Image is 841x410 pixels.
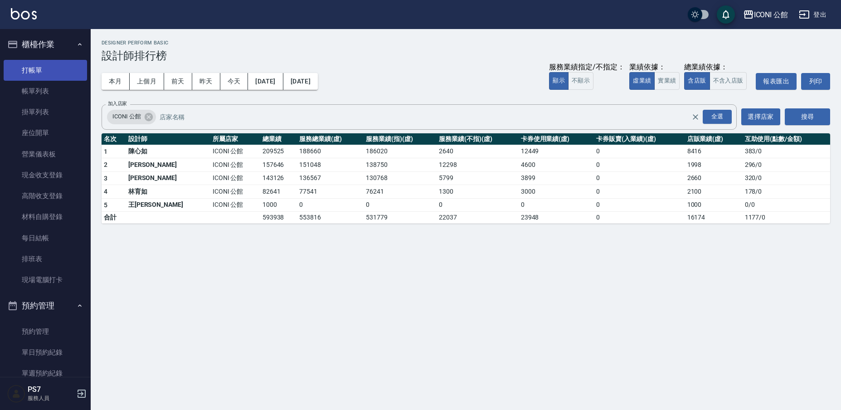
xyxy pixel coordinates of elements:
[629,72,655,90] button: 虛業績
[210,145,260,158] td: ICONI 公館
[685,171,743,185] td: 2660
[260,171,297,185] td: 143126
[4,122,87,143] a: 座位開單
[4,228,87,249] a: 每日結帳
[28,385,74,394] h5: PS7
[210,133,260,145] th: 所屬店家
[689,111,702,123] button: Clear
[297,212,364,224] td: 553816
[4,249,87,269] a: 排班表
[364,133,437,145] th: 服務業績(指)(虛)
[126,185,210,199] td: 林育如
[4,321,87,342] a: 預約管理
[297,185,364,199] td: 77541
[4,81,87,102] a: 帳單列表
[754,9,788,20] div: ICONI 公館
[104,161,107,168] span: 2
[297,171,364,185] td: 136567
[364,158,437,172] td: 138750
[210,198,260,212] td: ICONI 公館
[594,171,685,185] td: 0
[594,212,685,224] td: 0
[594,198,685,212] td: 0
[126,145,210,158] td: 陳心如
[519,145,594,158] td: 12449
[102,40,830,46] h2: Designer Perform Basic
[437,185,519,199] td: 1300
[260,133,297,145] th: 總業績
[519,185,594,199] td: 3000
[437,158,519,172] td: 12298
[102,133,126,145] th: 名次
[7,385,25,403] img: Person
[104,148,107,155] span: 1
[710,72,747,90] button: 不含入店販
[4,60,87,81] a: 打帳單
[108,100,127,107] label: 加入店家
[703,110,732,124] div: 全選
[4,363,87,384] a: 單週預約紀錄
[684,63,751,72] div: 總業績依據：
[4,33,87,56] button: 櫃檯作業
[104,175,107,182] span: 3
[126,198,210,212] td: 王[PERSON_NAME]
[126,133,210,145] th: 設計師
[684,72,710,90] button: 含店販
[4,342,87,363] a: 單日預約紀錄
[437,171,519,185] td: 5799
[519,133,594,145] th: 卡券使用業績(虛)
[756,73,797,90] button: 報表匯出
[192,73,220,90] button: 昨天
[297,133,364,145] th: 服務總業績(虛)
[437,212,519,224] td: 22037
[102,212,126,224] td: 合計
[685,212,743,224] td: 16174
[519,158,594,172] td: 4600
[11,8,37,20] img: Logo
[437,198,519,212] td: 0
[4,102,87,122] a: 掛單列表
[248,73,283,90] button: [DATE]
[549,63,625,72] div: 服務業績指定/不指定：
[260,158,297,172] td: 157646
[4,144,87,165] a: 營業儀表板
[594,145,685,158] td: 0
[629,63,680,72] div: 業績依據：
[654,72,680,90] button: 實業績
[107,112,146,121] span: ICONI 公館
[364,185,437,199] td: 76241
[741,108,780,125] button: 選擇店家
[130,73,164,90] button: 上個月
[260,198,297,212] td: 1000
[220,73,248,90] button: 今天
[743,133,830,145] th: 互助使用(點數/金額)
[260,145,297,158] td: 209525
[801,73,830,90] button: 列印
[743,171,830,185] td: 320 / 0
[701,108,734,126] button: Open
[102,133,830,224] table: a dense table
[594,158,685,172] td: 0
[364,145,437,158] td: 186020
[685,185,743,199] td: 2100
[210,171,260,185] td: ICONI 公館
[743,145,830,158] td: 383 / 0
[260,212,297,224] td: 593938
[685,158,743,172] td: 1998
[4,185,87,206] a: 高階收支登錄
[126,158,210,172] td: [PERSON_NAME]
[297,158,364,172] td: 151048
[568,72,593,90] button: 不顯示
[102,49,830,62] h3: 設計師排行榜
[437,133,519,145] th: 服務業績(不指)(虛)
[102,73,130,90] button: 本月
[549,72,569,90] button: 顯示
[283,73,318,90] button: [DATE]
[519,198,594,212] td: 0
[685,133,743,145] th: 店販業績(虛)
[594,185,685,199] td: 0
[519,171,594,185] td: 3899
[297,198,364,212] td: 0
[364,171,437,185] td: 130768
[210,185,260,199] td: ICONI 公館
